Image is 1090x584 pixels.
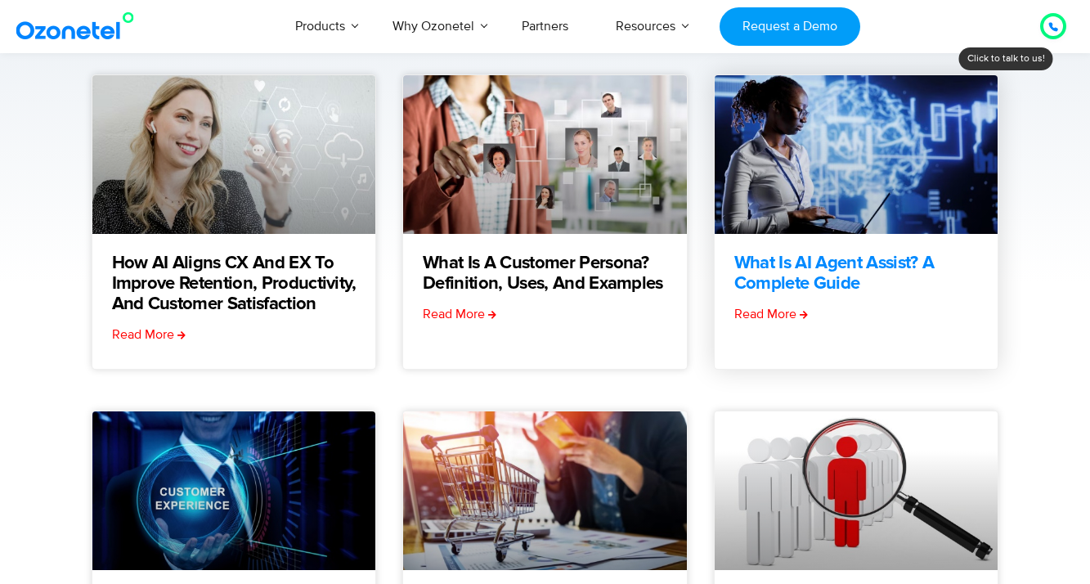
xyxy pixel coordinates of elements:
a: Request a Demo [720,7,859,46]
a: What is AI Agent Assist? A Complete Guide [734,254,998,294]
a: Read more about How AI Aligns CX and EX to Improve Retention, Productivity, and Customer Satisfac... [112,325,186,344]
a: How AI Aligns CX and EX to Improve Retention, Productivity, and Customer Satisfaction [112,254,376,315]
a: Read more about What is AI Agent Assist? A Complete Guide [734,304,808,324]
a: Read more about What is a Customer Persona? Definition, Uses, and Examples [423,304,496,324]
a: What is a Customer Persona? Definition, Uses, and Examples [423,254,687,294]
